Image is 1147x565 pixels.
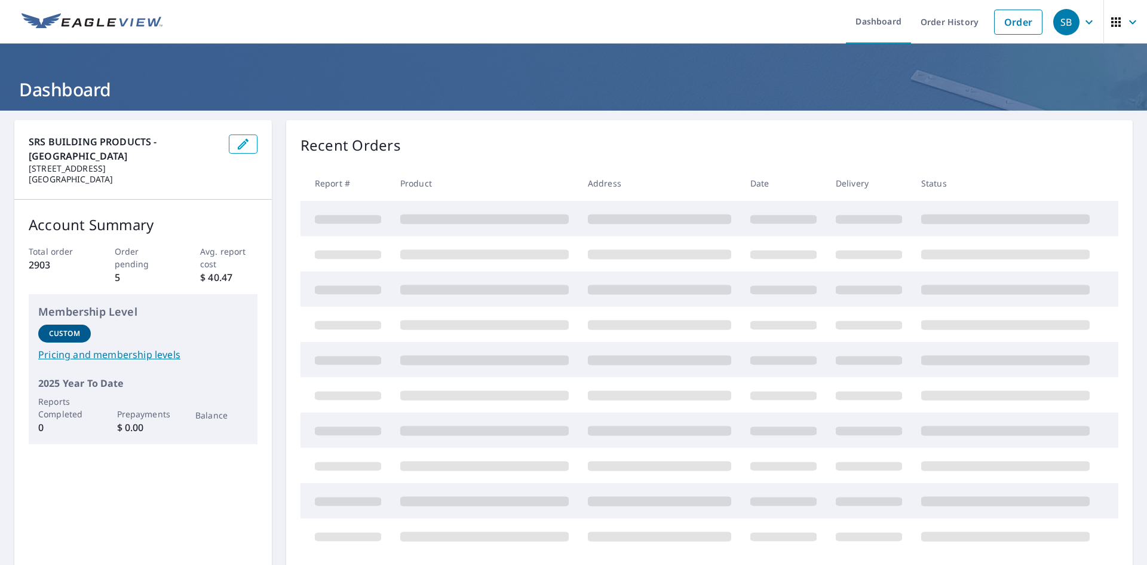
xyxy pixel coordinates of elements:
[115,245,172,270] p: Order pending
[391,166,578,201] th: Product
[38,420,91,435] p: 0
[200,245,257,270] p: Avg. report cost
[200,270,257,285] p: $ 40.47
[117,420,170,435] p: $ 0.00
[22,13,162,31] img: EV Logo
[195,409,248,422] p: Balance
[29,214,257,236] p: Account Summary
[994,10,1042,35] a: Order
[38,347,248,362] a: Pricing and membership levels
[117,408,170,420] p: Prepayments
[578,166,741,201] th: Address
[29,163,219,174] p: [STREET_ADDRESS]
[300,135,401,156] p: Recent Orders
[29,174,219,185] p: [GEOGRAPHIC_DATA]
[29,258,86,272] p: 2903
[300,166,391,201] th: Report #
[115,270,172,285] p: 5
[29,245,86,258] p: Total order
[741,166,826,201] th: Date
[826,166,912,201] th: Delivery
[38,395,91,420] p: Reports Completed
[38,376,248,390] p: 2025 Year To Date
[912,166,1099,201] th: Status
[1053,9,1079,35] div: SB
[29,135,219,163] p: SRS BUILDING PRODUCTS - [GEOGRAPHIC_DATA]
[49,328,80,339] p: Custom
[14,77,1133,102] h1: Dashboard
[38,304,248,320] p: Membership Level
